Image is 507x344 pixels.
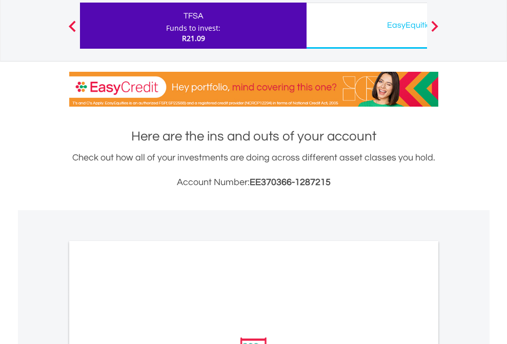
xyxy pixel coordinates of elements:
img: EasyCredit Promotion Banner [69,72,438,107]
div: TFSA [86,9,300,23]
button: Previous [62,26,83,36]
div: Check out how all of your investments are doing across different asset classes you hold. [69,151,438,190]
button: Next [424,26,445,36]
h3: Account Number: [69,175,438,190]
span: EE370366-1287215 [250,177,331,187]
span: R21.09 [182,33,205,43]
h1: Here are the ins and outs of your account [69,127,438,146]
div: Funds to invest: [166,23,220,33]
